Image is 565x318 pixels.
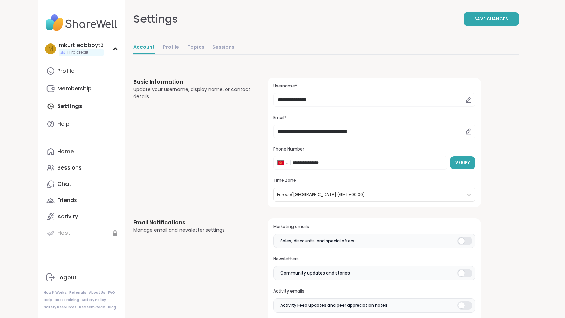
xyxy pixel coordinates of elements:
a: Friends [44,192,119,209]
a: Logout [44,269,119,286]
a: Topics [187,41,204,54]
span: 1 Pro credit [67,50,88,55]
a: Referrals [69,290,86,295]
a: Chat [44,176,119,192]
div: Update your username, display name, or contact details [133,86,252,100]
a: About Us [89,290,105,295]
a: Activity [44,209,119,225]
a: Redeem Code [79,305,105,310]
span: Verify [455,160,470,166]
h3: Newsletters [273,256,475,262]
span: m [48,45,53,53]
a: Home [44,143,119,160]
div: Chat [57,180,71,188]
a: Help [44,298,52,302]
span: Activity Feed updates and peer appreciation notes [280,302,388,308]
a: Host [44,225,119,241]
span: Sales, discounts, and special offers [280,238,354,244]
div: mkurt1eabboyt3 [59,41,104,49]
a: Sessions [44,160,119,176]
a: Profile [163,41,179,54]
div: Activity [57,213,78,220]
a: Blog [108,305,116,310]
a: Membership [44,81,119,97]
a: Host Training [55,298,79,302]
button: Verify [450,156,475,169]
div: Logout [57,274,77,281]
div: Membership [57,85,92,92]
img: ShareWell Nav Logo [44,11,119,35]
div: Home [57,148,74,155]
div: Sessions [57,164,82,172]
a: FAQ [108,290,115,295]
div: Friends [57,197,77,204]
span: Save Changes [474,16,508,22]
div: Profile [57,67,74,75]
span: Community updates and stories [280,270,350,276]
h3: Email* [273,115,475,121]
h3: Time Zone [273,178,475,183]
button: Save Changes [464,12,519,26]
a: Safety Resources [44,305,76,310]
h3: Username* [273,83,475,89]
h3: Marketing emails [273,224,475,230]
a: Safety Policy [82,298,106,302]
h3: Basic Information [133,78,252,86]
a: How It Works [44,290,67,295]
div: Host [57,229,70,237]
div: Settings [133,11,178,27]
a: Account [133,41,155,54]
h3: Email Notifications [133,218,252,227]
a: Help [44,116,119,132]
h3: Activity emails [273,288,475,294]
h3: Phone Number [273,146,475,152]
div: Manage email and newsletter settings [133,227,252,234]
a: Sessions [212,41,234,54]
div: Help [57,120,70,128]
a: Profile [44,63,119,79]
